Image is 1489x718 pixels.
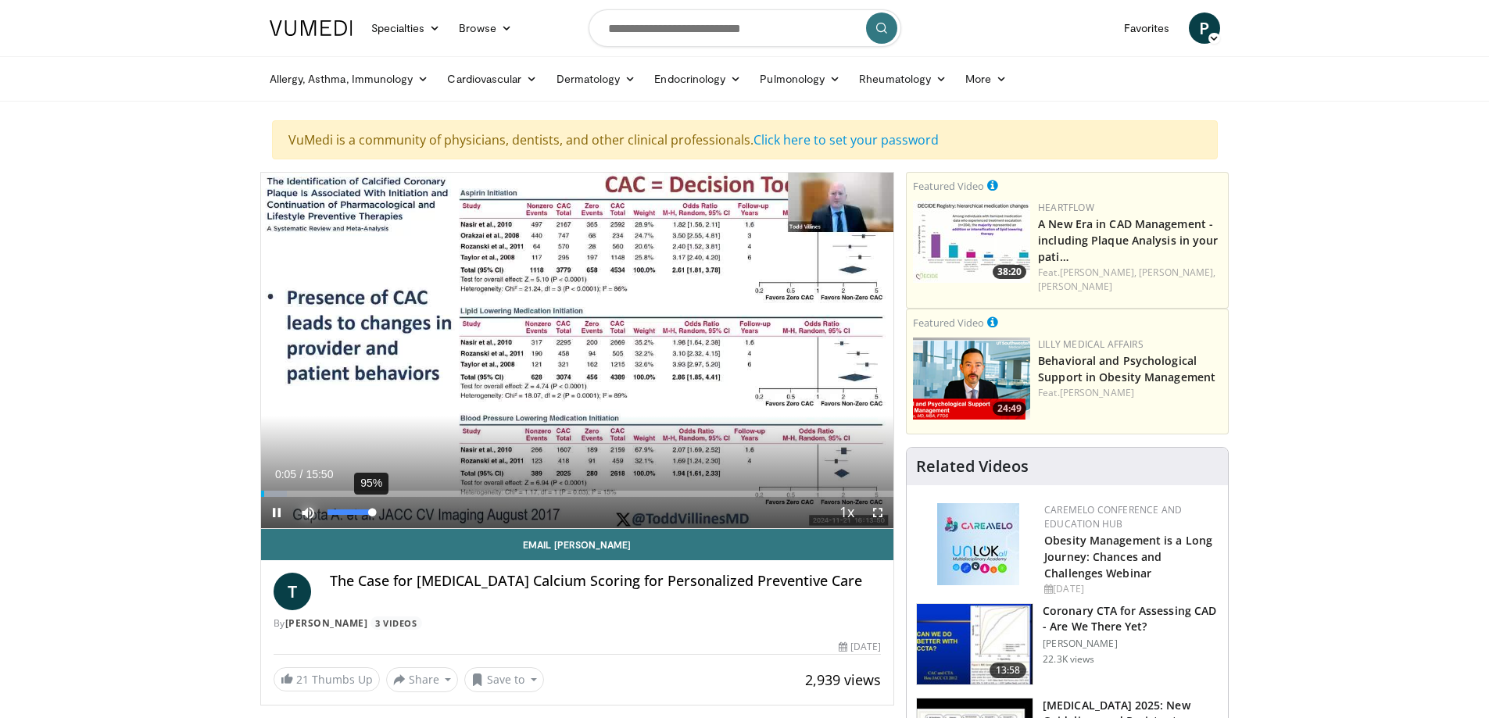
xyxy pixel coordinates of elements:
div: Feat. [1038,266,1222,294]
button: Share [386,667,459,692]
span: 2,939 views [805,670,881,689]
a: 24:49 [913,338,1030,420]
button: Pause [261,497,292,528]
a: More [956,63,1016,95]
a: CaReMeLO Conference and Education Hub [1044,503,1182,530]
img: 45df64a9-a6de-482c-8a90-ada250f7980c.png.150x105_q85_autocrop_double_scale_upscale_version-0.2.jpg [937,503,1019,585]
p: 22.3K views [1043,653,1094,666]
button: Mute [292,497,324,528]
a: Click here to set your password [753,131,939,148]
a: Pulmonology [750,63,850,95]
a: [PERSON_NAME] [1038,280,1112,293]
small: Featured Video [913,316,984,330]
a: Cardiovascular [438,63,546,95]
div: Feat. [1038,386,1222,400]
span: 0:05 [275,468,296,480]
a: Heartflow [1038,201,1094,214]
div: VuMedi is a community of physicians, dentists, and other clinical professionals. [272,120,1218,159]
a: Obesity Management is a Long Journey: Chances and Challenges Webinar [1044,533,1212,580]
a: Lilly Medical Affairs [1038,338,1144,351]
a: Browse [449,13,521,44]
a: [PERSON_NAME], [1060,266,1136,279]
button: Playback Rate [831,497,862,528]
a: Specialties [362,13,450,44]
a: Allergy, Asthma, Immunology [260,63,438,95]
input: Search topics, interventions [589,9,901,47]
video-js: Video Player [261,173,894,529]
a: 38:20 [913,201,1030,283]
div: Progress Bar [261,491,894,497]
span: / [300,468,303,480]
a: T [274,573,311,610]
img: VuMedi Logo [270,20,353,36]
a: 21 Thumbs Up [274,667,380,691]
img: ba3304f6-7838-4e41-9c0f-2e31ebde6754.png.150x105_q85_crop-smart_upscale.png [913,338,1030,420]
a: 13:58 Coronary CTA for Assessing CAD - Are We There Yet? [PERSON_NAME] 22.3K views [916,603,1219,686]
h3: Coronary CTA for Assessing CAD - Are We There Yet? [1043,603,1219,634]
div: [DATE] [839,640,881,654]
img: 738d0e2d-290f-4d89-8861-908fb8b721dc.150x105_q85_crop-smart_upscale.jpg [913,201,1030,283]
div: Volume Level [328,509,372,515]
button: Fullscreen [862,497,893,528]
a: Email [PERSON_NAME] [261,529,894,560]
a: Rheumatology [850,63,956,95]
a: Favorites [1115,13,1179,44]
a: Endocrinology [645,63,750,95]
span: 13:58 [990,663,1027,678]
a: [PERSON_NAME], [1139,266,1215,279]
a: [PERSON_NAME] [1060,386,1134,399]
small: Featured Video [913,179,984,193]
button: Save to [464,667,544,692]
a: [PERSON_NAME] [285,616,368,630]
a: 3 Videos [370,616,422,630]
div: [DATE] [1044,582,1215,596]
a: Dermatology [547,63,646,95]
span: 24:49 [993,402,1026,416]
div: By [274,616,882,630]
a: P [1189,13,1220,44]
h4: Related Videos [916,457,1029,476]
span: 21 [296,672,309,687]
span: 38:20 [993,265,1026,279]
p: [PERSON_NAME] [1043,638,1219,650]
a: A New Era in CAD Management - including Plaque Analysis in your pati… [1038,216,1218,264]
span: 15:50 [306,468,333,480]
h4: The Case for [MEDICAL_DATA] Calcium Scoring for Personalized Preventive Care [330,573,882,590]
a: Behavioral and Psychological Support in Obesity Management [1038,353,1215,384]
img: 34b2b9a4-89e5-4b8c-b553-8a638b61a706.150x105_q85_crop-smart_upscale.jpg [917,604,1033,685]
